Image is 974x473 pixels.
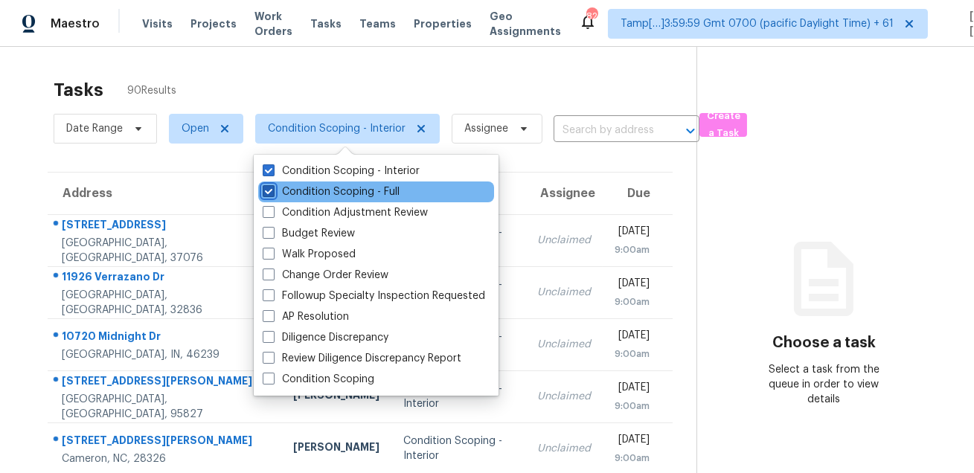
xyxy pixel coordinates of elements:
[615,328,650,347] div: [DATE]
[182,121,209,136] span: Open
[537,389,591,404] div: Unclaimed
[263,226,355,241] label: Budget Review
[615,380,650,399] div: [DATE]
[615,224,650,242] div: [DATE]
[359,16,396,31] span: Teams
[615,242,650,257] div: 9:00am
[490,9,561,39] span: Geo Assignments
[62,392,269,422] div: [GEOGRAPHIC_DATA], [GEOGRAPHIC_DATA], 95827
[66,121,123,136] span: Date Range
[62,236,269,266] div: [GEOGRAPHIC_DATA], [GEOGRAPHIC_DATA], 37076
[403,382,513,411] div: Condition Scoping - Interior
[537,233,591,248] div: Unclaimed
[621,16,894,31] span: Tamp[…]3:59:59 Gmt 0700 (pacific Daylight Time) + 61
[62,217,269,236] div: [STREET_ADDRESS]
[268,121,406,136] span: Condition Scoping - Interior
[615,276,650,295] div: [DATE]
[263,289,485,303] label: Followup Specialty Inspection Requested
[263,164,420,178] label: Condition Scoping - Interior
[263,309,349,324] label: AP Resolution
[615,451,650,466] div: 9:00am
[62,329,269,347] div: 10720 Midnight Dr
[263,268,388,283] label: Change Order Review
[310,19,342,29] span: Tasks
[263,351,461,366] label: Review Diligence Discrepancy Report
[403,434,513,463] div: Condition Scoping - Interior
[772,335,876,350] h3: Choose a task
[554,119,658,142] input: Search by address
[127,83,176,98] span: 90 Results
[615,399,650,414] div: 9:00am
[62,451,269,466] div: Cameron, NC, 28326
[62,433,269,451] div: [STREET_ADDRESS][PERSON_NAME]
[699,113,747,137] button: Create a Task
[142,16,173,31] span: Visits
[615,295,650,309] div: 9:00am
[263,247,356,262] label: Walk Proposed
[603,173,673,214] th: Due
[760,362,887,407] div: Select a task from the queue in order to view details
[464,121,508,136] span: Assignee
[263,184,400,199] label: Condition Scoping - Full
[615,432,650,451] div: [DATE]
[525,173,603,214] th: Assignee
[615,347,650,361] div: 9:00am
[62,347,269,362] div: [GEOGRAPHIC_DATA], IN, 46239
[293,387,379,406] div: [PERSON_NAME]
[537,441,591,456] div: Unclaimed
[263,372,374,387] label: Condition Scoping
[254,9,292,39] span: Work Orders
[707,108,740,142] span: Create a Task
[537,285,591,300] div: Unclaimed
[62,373,269,392] div: [STREET_ADDRESS][PERSON_NAME]
[586,9,597,24] div: 824
[62,269,269,288] div: 11926 Verrazano Dr
[51,16,100,31] span: Maestro
[414,16,472,31] span: Properties
[48,173,281,214] th: Address
[293,440,379,458] div: [PERSON_NAME]
[62,288,269,318] div: [GEOGRAPHIC_DATA], [GEOGRAPHIC_DATA], 32836
[190,16,237,31] span: Projects
[680,120,701,141] button: Open
[263,205,428,220] label: Condition Adjustment Review
[263,330,388,345] label: Diligence Discrepancy
[54,83,103,97] h2: Tasks
[537,337,591,352] div: Unclaimed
